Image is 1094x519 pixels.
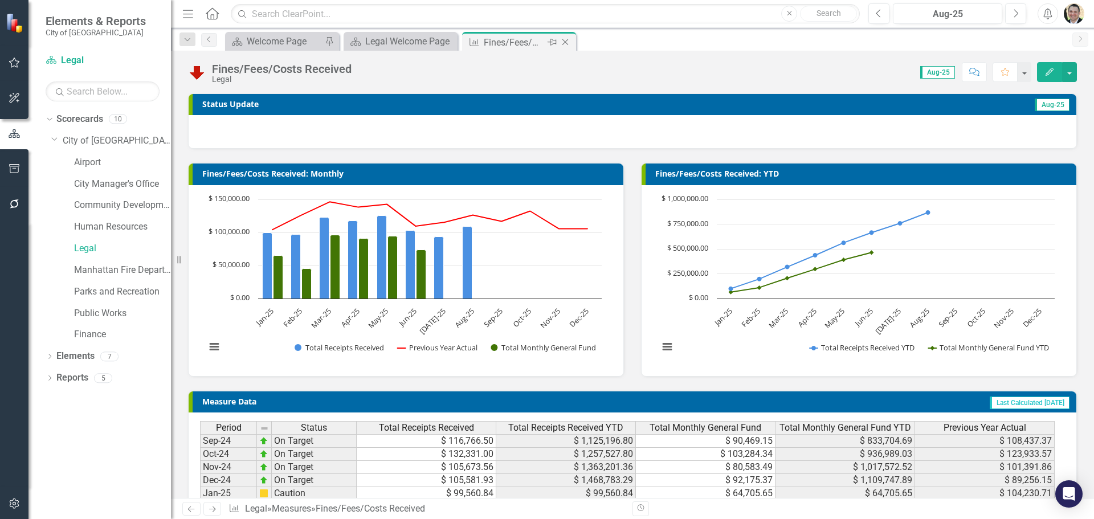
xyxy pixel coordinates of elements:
[653,194,1065,365] div: Chart. Highcharts interactive chart.
[379,423,474,433] span: Total Receipts Received
[56,113,103,126] a: Scorecards
[417,250,426,299] path: Jun-25, 73,774.73. Total Monthly General Fund.
[870,230,874,235] path: Jun-25, 664,843.29. Total Receipts Received YTD.
[636,434,775,448] td: $ 90,469.15
[1035,99,1069,111] span: Aug-25
[920,66,955,79] span: Aug-25
[330,235,340,299] path: Mar-25, 96,173.82. Total Monthly General Fund.
[213,259,250,269] text: $ 50,000.00
[74,156,171,169] a: Airport
[301,423,327,433] span: Status
[785,264,790,269] path: Mar-25, 318,596.06. Total Receipts Received YTD.
[653,194,1060,365] svg: Interactive chart
[897,7,998,21] div: Aug-25
[56,350,95,363] a: Elements
[689,292,708,303] text: $ 0.00
[316,503,425,514] div: Fines/Fees/Costs Received
[359,238,369,299] path: Apr-25, 91,125.02. Total Monthly General Fund.
[272,434,357,448] td: On Target
[870,250,874,255] path: Jun-25, 464,774.87. Total Monthly General Fund YTD.
[272,487,357,500] td: Caution
[253,306,276,329] text: Jan-25
[63,134,171,148] a: City of [GEOGRAPHIC_DATA]
[484,35,545,50] div: Fines/Fees/Costs Received
[775,434,915,448] td: $ 833,704.69
[338,306,361,329] text: Apr-25
[388,236,398,299] path: May-25, 94,076.39. Total Monthly General Fund.
[263,232,272,299] path: Jan-25, 99,560.84. Total Receipts Received.
[200,434,257,448] td: Sep-24
[775,474,915,487] td: $ 1,109,747.89
[206,339,222,355] button: View chart menu, Chart
[785,276,790,280] path: Mar-25, 205,798.73. Total Monthly General Fund YTD.
[1020,306,1044,329] text: Dec-25
[100,352,119,361] div: 7
[915,448,1055,461] td: $ 123,933.57
[650,423,761,433] span: Total Monthly General Fund
[991,306,1015,330] text: Nov-25
[212,63,352,75] div: Fines/Fees/Costs Received
[291,234,301,299] path: Feb-25, 96,601.24. Total Receipts Received.
[655,169,1071,178] h3: Fines/Fees/Costs Received: YTD
[200,448,257,461] td: Oct-24
[842,258,846,262] path: May-25, 391,000.14. Total Monthly General Fund YTD.
[245,503,267,514] a: Legal
[396,306,419,329] text: Jun-25
[842,240,846,245] path: May-25, 562,175.34. Total Receipts Received YTD.
[795,306,818,329] text: Apr-25
[496,487,636,500] td: $ 99,560.84
[822,306,847,330] text: May-25
[357,487,496,500] td: $ 99,560.84
[496,474,636,487] td: $ 1,468,783.29
[757,285,762,290] path: Feb-25, 109,624.91. Total Monthly General Fund YTD.
[365,34,455,48] div: Legal Welcome Page
[74,285,171,299] a: Parks and Recreation
[259,449,268,459] img: zOikAAAAAElFTkSuQmCC
[74,178,171,191] a: City Manager's Office
[712,306,734,329] text: Jan-25
[915,461,1055,474] td: $ 101,391.86
[928,342,1050,353] button: Show Total Monthly General Fund YTD
[272,474,357,487] td: On Target
[259,476,268,485] img: zOikAAAAAElFTkSuQmCC
[202,100,733,108] h3: Status Update
[873,306,903,336] text: [DATE]-25
[990,397,1069,409] span: Last Calculated [DATE]
[636,448,775,461] td: $ 103,284.34
[775,461,915,474] td: $ 1,017,572.52
[817,9,841,18] span: Search
[377,215,387,299] path: May-25, 125,584.72. Total Receipts Received.
[813,267,818,271] path: Apr-25, 296,923.75. Total Monthly General Fund YTD.
[272,503,311,514] a: Measures
[74,220,171,234] a: Human Resources
[926,210,930,215] path: Aug-25, 867,715.15. Total Receipts Received YTD.
[200,194,612,365] div: Chart. Highcharts interactive chart.
[766,306,790,330] text: Mar-25
[46,54,160,67] a: Legal
[463,226,472,299] path: Aug-25, 109,168.94. Total Receipts Received.
[302,268,312,299] path: Feb-25, 44,919.26. Total Monthly General Fund.
[259,436,268,446] img: zOikAAAAAElFTkSuQmCC
[259,463,268,472] img: zOikAAAAAElFTkSuQmCC
[908,306,932,330] text: Aug-25
[231,4,860,24] input: Search ClearPoint...
[568,306,591,329] text: Dec-25
[202,397,550,406] h3: Measure Data
[357,434,496,448] td: $ 116,766.50
[501,342,596,353] text: Total Monthly General Fund
[272,448,357,461] td: On Target
[915,474,1055,487] td: $ 89,256.15
[800,6,857,22] button: Search
[511,306,533,329] text: Oct-25
[491,342,596,353] button: Show Total Monthly General Fund
[357,448,496,461] td: $ 132,331.00
[1055,480,1083,508] div: Open Intercom Messenger
[74,242,171,255] a: Legal
[406,230,415,299] path: Jun-25, 102,667.95. Total Receipts Received.
[434,236,444,299] path: Jul-25, 93,702.92. Total Receipts Received.
[263,199,588,299] g: Total Receipts Received, series 1 of 3. Bar series with 12 bars.
[46,14,146,28] span: Elements & Reports
[398,342,479,353] button: Show Previous Year Actual
[915,434,1055,448] td: $ 108,437.37
[636,474,775,487] td: $ 92,175.37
